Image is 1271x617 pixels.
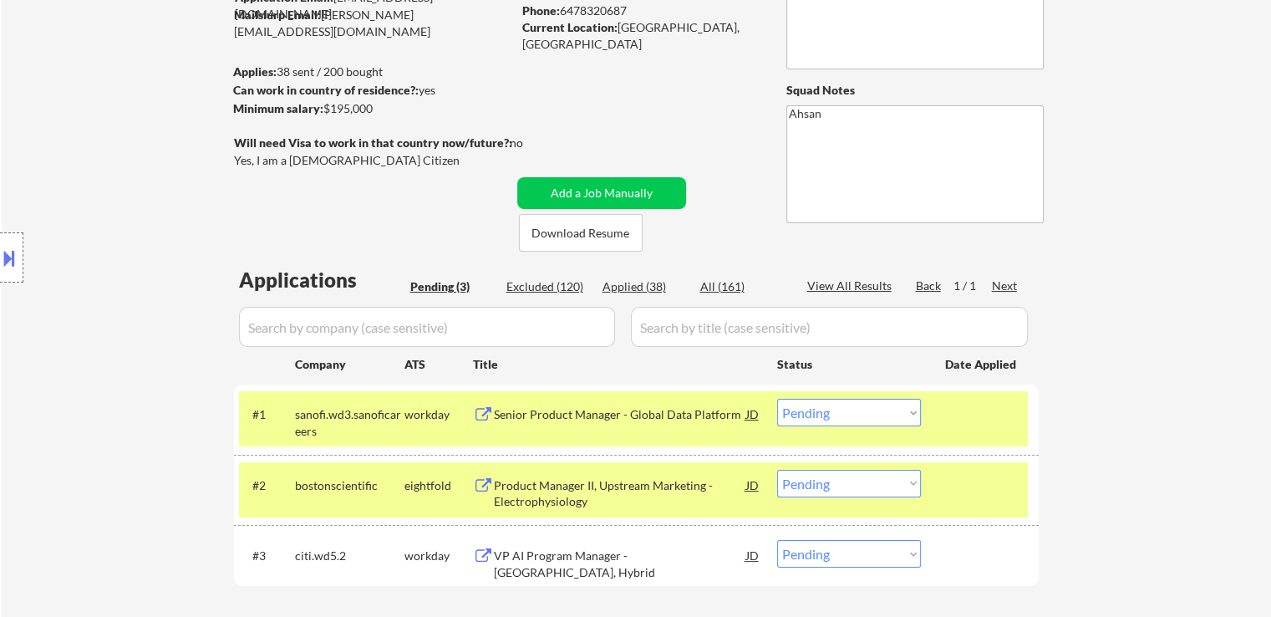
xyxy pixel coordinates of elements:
div: JD [745,540,761,570]
strong: Applies: [233,64,277,79]
div: Pending (3) [410,278,494,295]
div: Status [777,349,921,379]
button: Add a Job Manually [517,177,686,209]
strong: Will need Visa to work in that country now/future?: [234,135,512,150]
div: 38 sent / 200 bought [233,64,511,80]
div: 6478320687 [522,3,759,19]
div: Title [473,356,761,373]
div: Yes, I am a [DEMOGRAPHIC_DATA] Citizen [234,152,516,169]
div: JD [745,399,761,429]
div: Excluded (120) [506,278,590,295]
div: #2 [252,477,282,494]
div: [GEOGRAPHIC_DATA], [GEOGRAPHIC_DATA] [522,19,759,52]
div: View All Results [807,278,897,294]
div: $195,000 [233,100,511,117]
div: Date Applied [945,356,1019,373]
div: #1 [252,406,282,423]
div: All (161) [700,278,784,295]
div: workday [404,406,473,423]
div: yes [233,82,506,99]
strong: Mailslurp Email: [234,8,321,22]
div: eightfold [404,477,473,494]
div: Company [295,356,404,373]
strong: Phone: [522,3,560,18]
div: VP AI Program Manager - [GEOGRAPHIC_DATA], Hybrid [494,548,746,580]
div: workday [404,548,473,564]
div: Applied (38) [602,278,686,295]
strong: Can work in country of residence?: [233,83,419,97]
div: ATS [404,356,473,373]
div: #3 [252,548,282,564]
strong: Current Location: [522,20,618,34]
div: citi.wd5.2 [295,548,404,564]
div: no [510,135,557,151]
div: sanofi.wd3.sanoficareers [295,406,404,439]
input: Search by title (case sensitive) [631,307,1028,347]
div: [PERSON_NAME][EMAIL_ADDRESS][DOMAIN_NAME] [234,7,511,39]
div: Squad Notes [786,82,1044,99]
div: 1 / 1 [953,278,992,294]
div: Senior Product Manager - Global Data Platform [494,406,746,423]
input: Search by company (case sensitive) [239,307,615,347]
div: Back [916,278,943,294]
strong: Minimum salary: [233,101,323,115]
div: Next [992,278,1019,294]
div: Product Manager II, Upstream Marketing - Electrophysiology [494,477,746,510]
div: JD [745,470,761,500]
div: Applications [239,270,404,290]
button: Download Resume [519,214,643,252]
div: bostonscientific [295,477,404,494]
